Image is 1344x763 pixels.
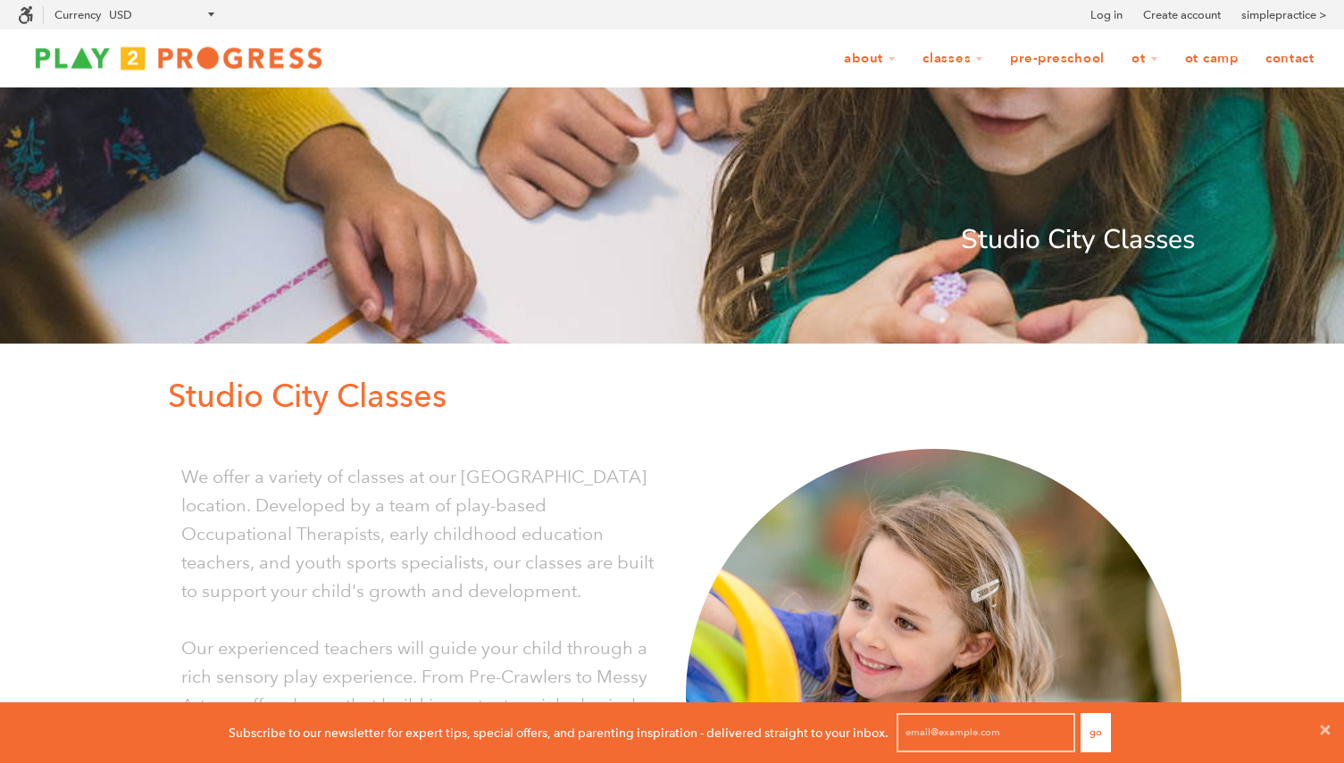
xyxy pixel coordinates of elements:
a: Classes [911,42,995,76]
button: Go [1081,713,1111,752]
p: Subscribe to our newsletter for expert tips, special offers, and parenting inspiration - delivere... [229,723,889,742]
a: Log in [1090,6,1123,24]
p: Our experienced teachers will guide your child through a rich sensory play experience. From Pre-C... [181,634,659,748]
a: Create account [1143,6,1221,24]
a: Contact [1254,42,1326,76]
p: Studio City Classes [168,370,1195,422]
a: OT [1120,42,1170,76]
a: About [832,42,907,76]
input: email@example.com [897,713,1075,752]
a: OT Camp [1173,42,1250,76]
label: Currency [54,8,101,21]
p: Studio City Classes [150,219,1195,261]
a: simplepractice > [1241,6,1326,24]
p: We offer a variety of classes at our [GEOGRAPHIC_DATA] location. Developed by a team of play-base... [181,462,659,605]
img: Play2Progress logo [18,40,339,76]
a: Pre-Preschool [998,42,1116,76]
